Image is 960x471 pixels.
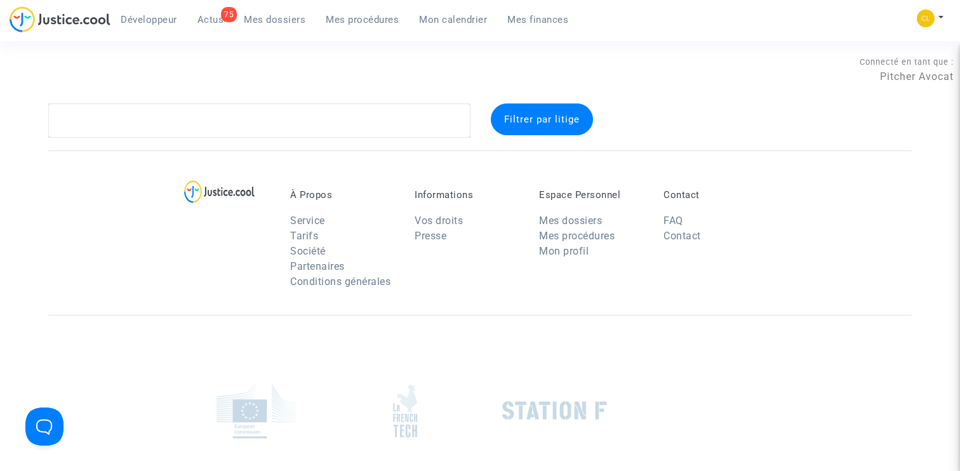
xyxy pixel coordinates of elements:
iframe: Help Scout Beacon - Open [25,408,63,446]
a: Mon calendrier [409,10,497,29]
img: f0b917ab549025eb3af43f3c4438ad5d [917,10,935,27]
div: 75 [221,7,237,22]
span: Actus [197,14,224,25]
a: 75Actus [187,10,234,29]
img: europe_commision.png [217,383,296,439]
span: Filtrer par litige [504,114,580,125]
a: Conditions générales [290,275,390,288]
a: Contact [663,230,701,242]
p: Informations [415,189,520,201]
img: jc-logo.svg [10,6,110,32]
a: Société [290,245,326,257]
a: Mes procédures [539,230,615,242]
span: Connecté en tant que : [860,57,954,67]
a: Mes dossiers [234,10,316,29]
img: stationf.png [502,401,607,420]
a: Partenaires [290,260,345,272]
a: Presse [415,230,446,242]
a: Mes finances [497,10,578,29]
a: Mes procédures [316,10,409,29]
a: Tarifs [290,230,318,242]
p: À Propos [290,189,396,201]
a: Vos droits [415,215,463,227]
span: Développeur [121,14,177,25]
img: logo-lg.svg [184,180,255,203]
span: Mes dossiers [244,14,305,25]
a: FAQ [663,215,683,227]
a: Développeur [110,10,187,29]
a: Mon profil [539,245,589,257]
span: Mes finances [507,14,568,25]
p: Espace Personnel [539,189,644,201]
img: french_tech.png [393,384,417,438]
span: Mes procédures [326,14,399,25]
span: Mon calendrier [419,14,487,25]
p: Contact [663,189,769,201]
a: Service [290,215,325,227]
a: Mes dossiers [539,215,602,227]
